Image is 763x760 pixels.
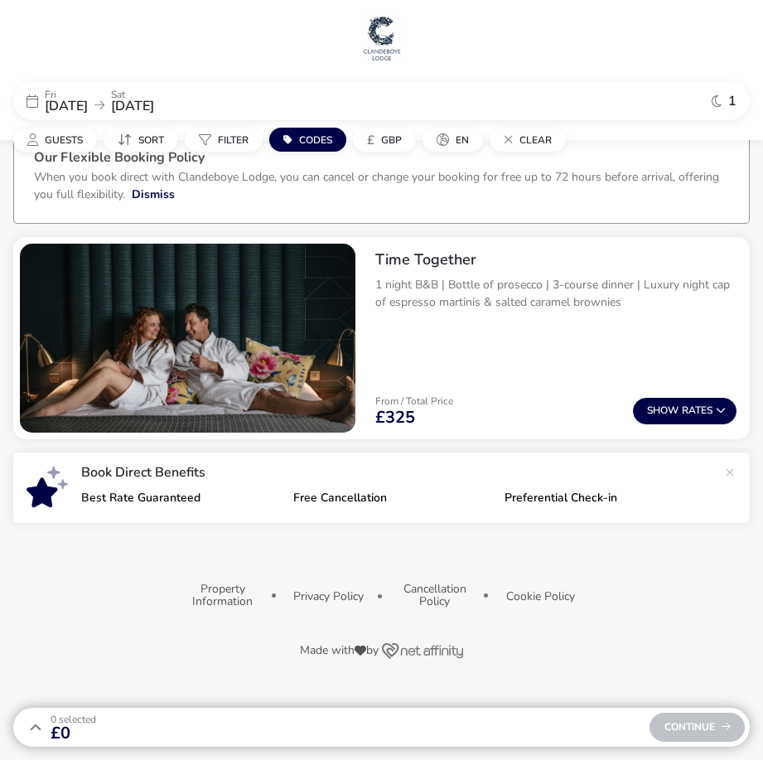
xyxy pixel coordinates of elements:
[13,128,104,152] naf-pibe-menu-bar-item: Guests
[299,133,332,147] span: Codes
[269,128,346,152] button: Codes
[45,97,88,115] span: [DATE]
[185,128,263,152] button: Filter
[20,244,355,433] swiper-slide: 1 / 1
[392,583,478,608] button: Cancellation Policy
[375,276,736,311] p: 1 night B&B | Bottle of prosecco | 3-course dinner | Luxury night cap of espresso martinis & salt...
[45,90,88,99] p: Fri
[375,409,415,426] span: £325
[111,97,154,115] span: [DATE]
[13,128,97,152] button: Guests
[423,128,483,152] button: en
[34,151,729,168] h3: Our Flexible Booking Policy
[362,237,750,337] div: Time Together1 night B&B | Bottle of prosecco | 3-course dinner | Luxury night cap of espresso ma...
[111,90,154,99] p: Sat
[218,133,249,147] span: Filter
[180,583,266,608] button: Property Information
[13,81,750,120] div: Fri[DATE]Sat[DATE]1
[45,133,83,147] span: Guests
[138,133,164,147] span: Sort
[293,590,364,603] button: Privacy Policy
[633,398,736,424] button: ShowRates
[269,128,353,152] naf-pibe-menu-bar-item: Codes
[490,128,566,152] button: Clear
[381,133,402,147] span: GBP
[353,128,416,152] button: £GBP
[353,128,423,152] naf-pibe-menu-bar-item: £GBP
[505,492,703,504] p: Preferential Check-in
[423,128,490,152] naf-pibe-menu-bar-item: en
[375,396,453,406] p: From / Total Price
[361,13,403,63] img: Main Website
[81,466,717,479] p: Book Direct Benefits
[51,713,96,726] span: 0 Selected
[456,133,469,147] span: en
[293,492,492,504] p: Free Cancellation
[490,128,572,152] naf-pibe-menu-bar-item: Clear
[367,132,374,148] i: £
[664,722,731,733] span: Continue
[185,128,269,152] naf-pibe-menu-bar-item: Filter
[81,492,280,504] p: Best Rate Guaranteed
[375,250,736,269] h2: Time Together
[132,186,175,203] button: Dismiss
[300,645,379,656] span: Made with by
[51,725,96,742] span: £0
[728,94,736,108] span: 1
[647,405,682,416] span: Show
[104,128,178,152] button: Sort
[650,713,745,742] div: Continue
[34,169,719,202] p: When you book direct with Clandeboye Lodge, you can cancel or change your booking for free up to ...
[519,133,552,147] span: Clear
[506,590,575,603] button: Cookie Policy
[104,128,185,152] naf-pibe-menu-bar-item: Sort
